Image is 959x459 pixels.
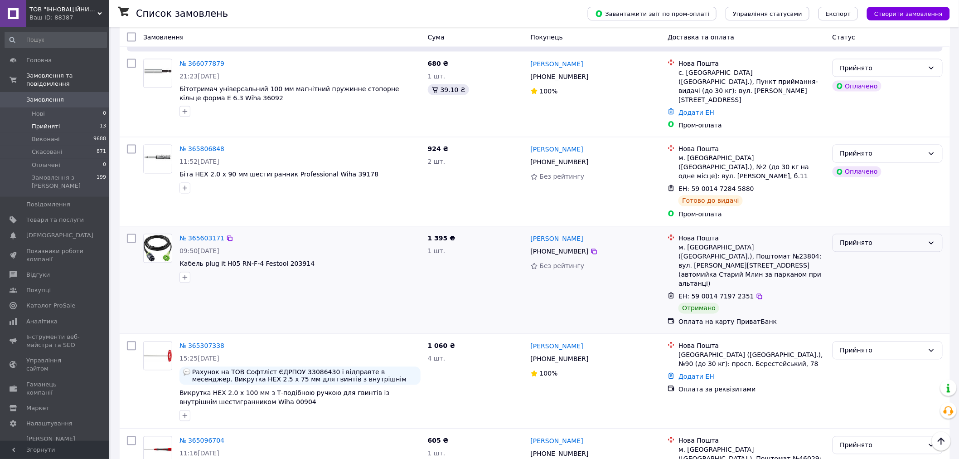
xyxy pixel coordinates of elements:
span: Скасовані [32,148,63,156]
a: [PERSON_NAME] [531,342,583,351]
span: 924 ₴ [428,146,449,153]
span: 11:52[DATE] [179,158,219,166]
a: Фото товару [143,342,172,371]
div: Нова Пошта [678,342,825,351]
div: [GEOGRAPHIC_DATA] ([GEOGRAPHIC_DATA].), №90 (до 30 кг): просп. Берестейський, 78 [678,351,825,369]
span: Виконані [32,135,60,143]
div: Прийнято [840,63,924,73]
a: Фото товару [143,59,172,88]
div: Нова Пошта [678,436,825,445]
span: Головна [26,56,52,64]
span: 09:50[DATE] [179,248,219,255]
a: № 365096704 [179,437,224,444]
div: Нова Пошта [678,59,825,68]
a: Кабель plug it H05 RN-F-4 Festool 203914 [179,260,315,268]
div: [PHONE_NUMBER] [529,70,591,83]
div: Прийнято [840,238,924,248]
span: 4 шт. [428,355,446,362]
span: 0 [103,161,106,169]
div: [PHONE_NUMBER] [529,156,591,169]
span: Каталог ProSale [26,302,75,310]
span: 1 395 ₴ [428,235,455,242]
a: Фото товару [143,145,172,174]
img: Фото товару [144,448,172,454]
img: Фото товару [144,154,172,165]
span: Бітотримач універсальний 100 мм магнітний пружинне стопорне кільце форма E 6.3 Wiha 36092 [179,85,399,102]
span: Нові [32,110,45,118]
a: [PERSON_NAME] [531,145,583,154]
span: 680 ₴ [428,60,449,67]
div: Нова Пошта [678,234,825,243]
img: Фото товару [144,235,172,262]
a: Додати ЕН [678,373,714,381]
a: Створити замовлення [858,10,950,17]
button: Завантажити звіт по пром-оплаті [588,7,717,20]
div: с. [GEOGRAPHIC_DATA] ([GEOGRAPHIC_DATA].), Пункт приймання-видачі (до 30 кг): вул. [PERSON_NAME][... [678,68,825,104]
span: Замовлення з [PERSON_NAME] [32,174,97,190]
div: 39.10 ₴ [428,84,469,95]
span: 871 [97,148,106,156]
div: Оплачено [833,81,882,92]
span: 11:16[DATE] [179,450,219,457]
span: Повідомлення [26,200,70,209]
button: Управління статусами [726,7,809,20]
a: № 365806848 [179,146,224,153]
span: Замовлення [143,34,184,41]
span: 2 шт. [428,158,446,166]
a: Додати ЕН [678,109,714,116]
span: 1 060 ₴ [428,342,455,350]
span: Рахунок на ТОВ Софтліст ЄДРПОУ 33086430 і відправте в месенджер. Викрутка HEX 2.5 х 75 мм для гви... [192,369,417,383]
span: 15:25[DATE] [179,355,219,362]
span: 1 шт. [428,450,446,457]
a: № 366077879 [179,60,224,67]
span: Замовлення [26,96,64,104]
div: Пром-оплата [678,121,825,130]
a: [PERSON_NAME] [531,59,583,68]
div: Оплата на карту ПриватБанк [678,317,825,327]
span: Товари та послуги [26,216,84,224]
span: ЕН: 59 0014 7197 2351 [678,293,754,300]
div: [PHONE_NUMBER] [529,353,591,366]
span: Маркет [26,404,49,412]
span: Показники роботи компанії [26,247,84,264]
div: Прийнято [840,440,924,450]
div: м. [GEOGRAPHIC_DATA] ([GEOGRAPHIC_DATA].), Поштомат №23804: вул. [PERSON_NAME][STREET_ADDRESS] (а... [678,243,825,288]
span: Замовлення та повідомлення [26,72,109,88]
span: Управління статусами [733,10,802,17]
span: Гаманець компанії [26,381,84,397]
span: Cума [428,34,445,41]
span: Відгуки [26,271,50,279]
button: Наверх [932,432,951,451]
div: Ваш ID: 88387 [29,14,109,22]
span: Інструменти веб-майстра та SEO [26,333,84,349]
span: Доставка та оплата [668,34,734,41]
div: Пром-оплата [678,210,825,219]
span: Аналітика [26,317,58,326]
div: Готово до видачі [678,195,743,206]
span: 9688 [93,135,106,143]
span: 0 [103,110,106,118]
span: Оплачені [32,161,60,169]
a: № 365603171 [179,235,224,242]
div: Прийнято [840,149,924,159]
img: Фото товару [144,68,172,79]
div: Оплата за реквізитами [678,385,825,394]
span: Завантажити звіт по пром-оплаті [595,10,709,18]
a: Викрутка HEX 2.0 x 100 мм з Т-подібною ручкою для гвинтів із внутрішнім шестигранником Wiha 00904 [179,390,389,406]
a: № 365307338 [179,342,224,350]
a: Фото товару [143,234,172,263]
span: Налаштування [26,420,73,428]
span: 13 [100,122,106,131]
div: Оплачено [833,166,882,177]
span: Статус [833,34,856,41]
a: [PERSON_NAME] [531,234,583,244]
span: Покупці [26,286,51,294]
span: Експорт [826,10,851,17]
span: Без рейтингу [540,173,585,181]
span: 605 ₴ [428,437,449,444]
span: 21:23[DATE] [179,73,219,80]
div: Нова Пошта [678,145,825,154]
a: Біта HEX 2.0 х 90 мм шестигранник Professional Wiha 39178 [179,171,378,178]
